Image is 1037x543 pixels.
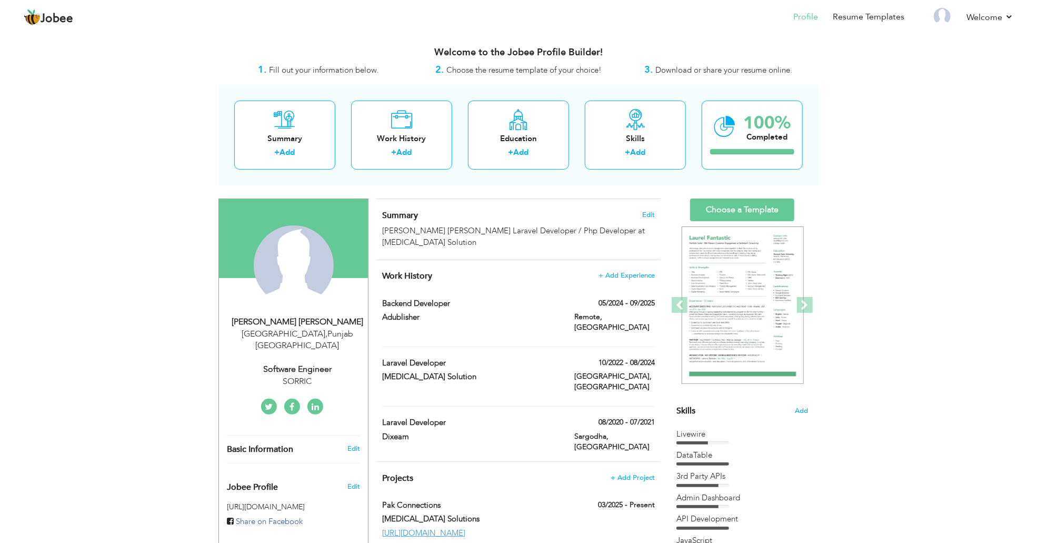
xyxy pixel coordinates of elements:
[24,9,73,26] a: Jobee
[656,65,793,75] span: Download or share your resume online.
[227,363,368,376] div: Software Engineer
[218,47,819,58] h3: Welcome to the Jobee Profile Builder!
[966,11,1013,24] a: Welcome
[382,270,432,282] span: Work History
[642,211,655,219] span: Edit
[382,210,655,221] h4: Adding a summary is a quick and easy way to highlight your experience and interests.
[676,514,808,525] div: API Development
[397,147,412,157] a: Add
[382,312,559,323] label: Adublisher
[236,516,303,527] span: Share on Facebook
[795,406,808,416] span: Add
[382,358,559,369] label: Laravel Developer
[631,147,646,157] a: Add
[382,500,559,511] label: Pak Connections
[227,316,368,328] div: [PERSON_NAME] [PERSON_NAME]
[227,376,368,388] div: SORRIC
[611,474,655,481] span: + Add Project
[382,431,559,442] label: Dixeam
[645,63,653,76] strong: 3.
[574,312,655,333] label: Remote, [GEOGRAPHIC_DATA]
[270,65,379,75] span: Fill out your information below.
[476,133,561,144] div: Education
[382,225,655,248] div: [PERSON_NAME] [PERSON_NAME] Laravel Developer / Php Developer at [MEDICAL_DATA] Solution
[382,298,559,309] label: Backend Developer
[382,210,418,221] span: Summary
[690,199,794,221] a: Choose a Template
[382,371,559,382] label: [MEDICAL_DATA] Solution
[598,500,655,510] label: 03/2025 - Present
[382,528,465,538] a: [URL][DOMAIN_NAME]
[243,133,327,144] div: Summary
[227,483,278,492] span: Jobee Profile
[446,65,602,75] span: Choose the resume template of your choice!
[275,147,280,158] label: +
[599,272,655,279] span: + Add Experience
[219,471,368,498] div: Enhance your career by creating a custom URL for your Jobee public profile.
[599,358,655,368] label: 10/2022 - 08/2024
[508,147,514,158] label: +
[41,13,73,25] span: Jobee
[382,473,655,483] h4: This helps to highlight the project, tools and skills you have worked on.
[227,503,360,511] h5: [URL][DOMAIN_NAME]
[382,472,413,484] span: Projects
[347,482,360,491] span: Edit
[280,147,295,157] a: Add
[599,417,655,428] label: 08/2020 - 07/2021
[227,328,368,352] div: [GEOGRAPHIC_DATA] Punjab [GEOGRAPHIC_DATA]
[258,63,267,76] strong: 1.
[325,328,327,340] span: ,
[593,133,677,144] div: Skills
[676,429,808,440] div: Livewire
[676,471,808,482] div: 3rd Party APIs
[435,63,444,76] strong: 2.
[382,271,655,281] h4: This helps to show the companies you have worked for.
[382,417,559,428] label: Laravel Developer
[360,133,444,144] div: Work History
[676,450,808,461] div: DataTable
[793,11,818,23] a: Profile
[574,431,655,452] label: Sargodha, [GEOGRAPHIC_DATA]
[676,492,808,503] div: Admin Dashboard
[514,147,529,157] a: Add
[934,8,951,25] img: Profile Img
[743,132,791,143] div: Completed
[227,445,293,455] span: Basic Information
[392,147,397,158] label: +
[833,11,904,23] a: Resume Templates
[24,9,41,26] img: jobee.io
[382,514,559,525] label: [MEDICAL_DATA] Solutions
[625,147,631,158] label: +
[347,444,360,453] a: Edit
[599,298,655,309] label: 05/2024 - 09/2025
[254,225,334,305] img: Muhammad Abubaker Masood
[676,405,695,417] span: Skills
[574,371,655,392] label: [GEOGRAPHIC_DATA], [GEOGRAPHIC_DATA]
[743,114,791,132] div: 100%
